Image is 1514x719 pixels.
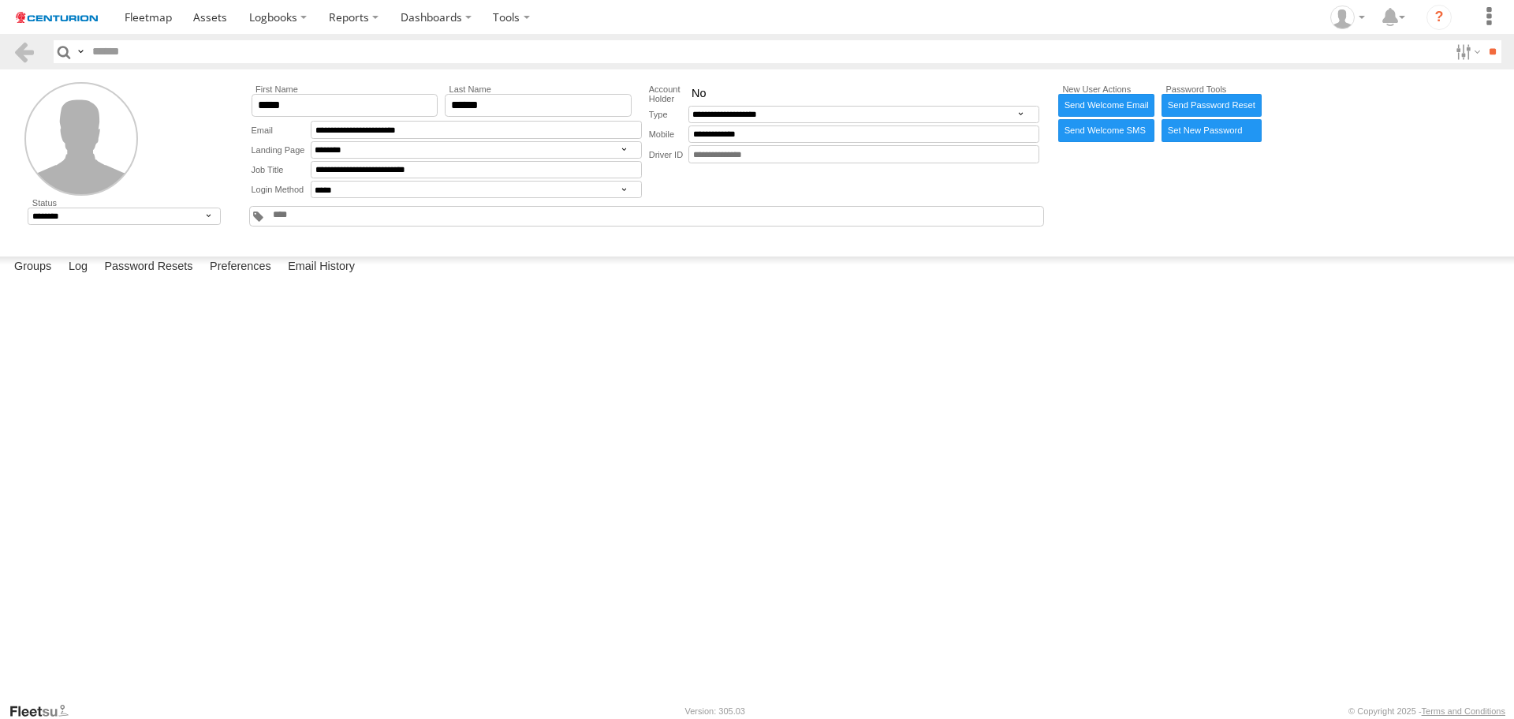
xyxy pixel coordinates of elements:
label: Landing Page [252,141,311,159]
a: Terms and Conditions [1422,706,1505,716]
a: Send Password Reset [1162,94,1261,117]
div: John Maglantay [1325,6,1370,29]
label: Last Name [445,84,632,94]
img: logo.svg [16,12,98,23]
a: Back to previous Page [13,40,35,63]
a: Send Welcome Email [1058,94,1155,117]
a: Send Welcome SMS [1058,119,1155,142]
label: Driver ID [649,145,688,163]
label: First Name [252,84,438,94]
label: Email [252,121,311,139]
label: Login Method [252,181,311,198]
div: Version: 305.03 [685,706,745,716]
a: Visit our Website [9,703,81,719]
label: Log [61,257,95,279]
label: New User Actions [1058,84,1155,94]
label: Email History [280,257,363,279]
label: Search Filter Options [1449,40,1483,63]
div: © Copyright 2025 - [1348,706,1505,716]
span: No [692,87,706,101]
label: Type [649,106,688,123]
label: Preferences [202,257,279,279]
label: Job Title [252,161,311,179]
label: Account Holder [649,84,688,103]
i: ? [1426,5,1452,30]
label: Mobile [649,125,688,144]
label: Search Query [74,40,87,63]
label: Manually enter new password [1162,119,1261,142]
label: Password Resets [96,257,200,279]
label: Password Tools [1162,84,1261,94]
label: Groups [6,257,59,279]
